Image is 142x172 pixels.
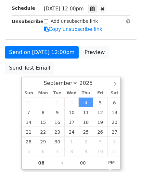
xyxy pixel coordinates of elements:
[22,146,36,156] span: October 5, 2025
[22,117,36,127] span: September 14, 2025
[107,127,122,137] span: September 27, 2025
[79,117,93,127] span: September 18, 2025
[93,91,107,95] span: Fri
[50,137,64,146] span: September 30, 2025
[36,137,50,146] span: September 29, 2025
[103,156,121,169] span: Click to toggle
[64,137,79,146] span: October 1, 2025
[36,98,50,107] span: September 1, 2025
[64,107,79,117] span: September 10, 2025
[64,146,79,156] span: October 8, 2025
[107,98,122,107] span: September 6, 2025
[79,98,93,107] span: September 4, 2025
[107,117,122,127] span: September 20, 2025
[22,156,61,169] input: Hour
[110,141,142,172] iframe: Chat Widget
[79,127,93,137] span: September 25, 2025
[12,19,44,24] strong: Unsubscribe
[107,107,122,117] span: September 13, 2025
[44,26,102,32] a: Copy unsubscribe link
[79,107,93,117] span: September 11, 2025
[22,91,36,95] span: Sun
[50,107,64,117] span: September 9, 2025
[107,91,122,95] span: Sat
[93,117,107,127] span: September 19, 2025
[22,98,36,107] span: August 31, 2025
[50,98,64,107] span: September 2, 2025
[22,137,36,146] span: September 28, 2025
[63,156,103,169] input: Minute
[93,127,107,137] span: September 26, 2025
[50,91,64,95] span: Tue
[51,18,98,25] label: Add unsubscribe link
[78,80,101,86] input: Year
[79,91,93,95] span: Thu
[80,46,109,59] a: Preview
[36,91,50,95] span: Mon
[36,146,50,156] span: October 6, 2025
[107,137,122,146] span: October 4, 2025
[12,6,35,11] strong: Schedule
[61,156,63,169] span: :
[5,46,79,59] a: Send on [DATE] 12:00pm
[44,6,84,12] span: [DATE] 12:00pm
[64,91,79,95] span: Wed
[64,127,79,137] span: September 24, 2025
[64,117,79,127] span: September 17, 2025
[50,146,64,156] span: October 7, 2025
[93,146,107,156] span: October 10, 2025
[36,127,50,137] span: September 22, 2025
[22,127,36,137] span: September 21, 2025
[79,137,93,146] span: October 2, 2025
[50,127,64,137] span: September 23, 2025
[107,146,122,156] span: October 11, 2025
[22,107,36,117] span: September 7, 2025
[93,98,107,107] span: September 5, 2025
[64,98,79,107] span: September 3, 2025
[79,146,93,156] span: October 9, 2025
[36,117,50,127] span: September 15, 2025
[36,107,50,117] span: September 8, 2025
[50,117,64,127] span: September 16, 2025
[93,137,107,146] span: October 3, 2025
[5,62,54,74] a: Send Test Email
[93,107,107,117] span: September 12, 2025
